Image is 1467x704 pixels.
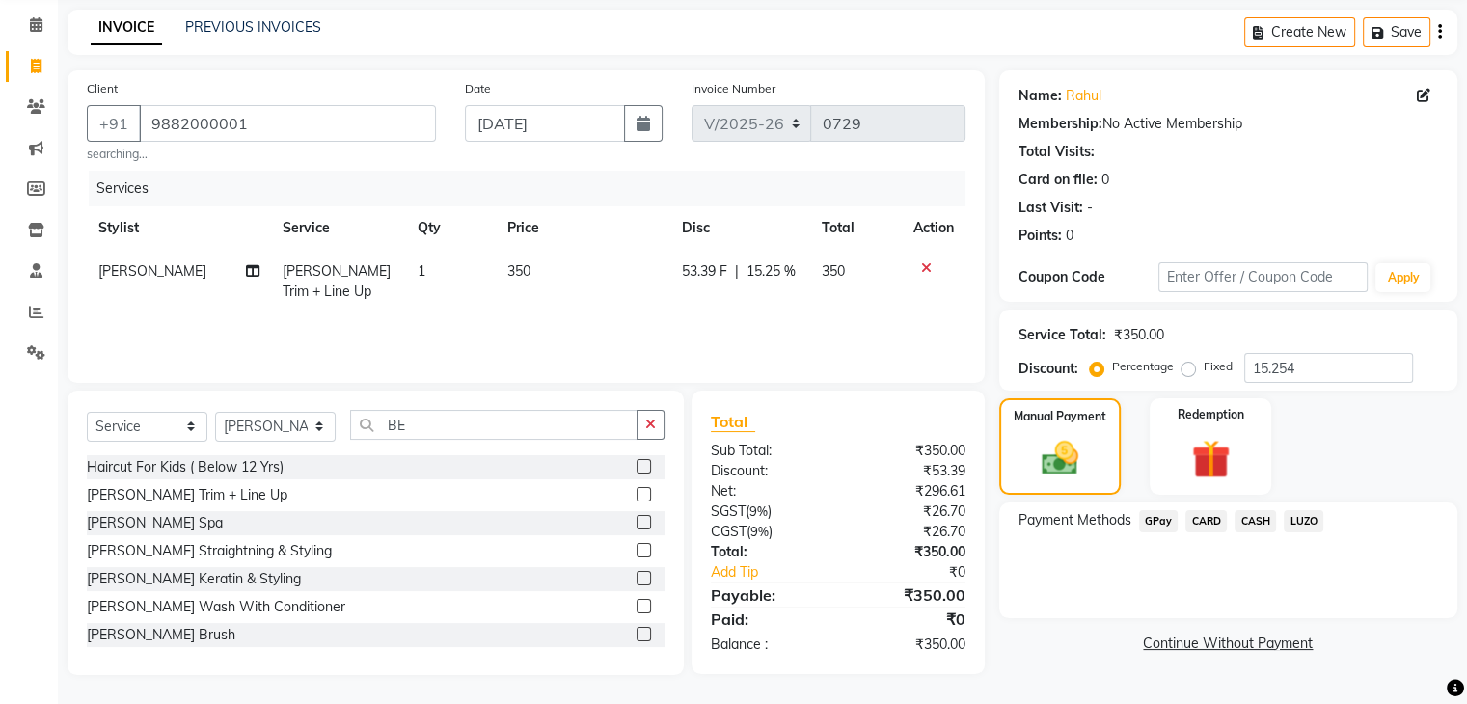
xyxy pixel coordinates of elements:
[902,206,965,250] th: Action
[1087,198,1093,218] div: -
[1019,86,1062,106] div: Name:
[692,80,775,97] label: Invoice Number
[87,541,332,561] div: [PERSON_NAME] Straightning & Styling
[1114,325,1164,345] div: ₹350.00
[1019,267,1158,287] div: Coupon Code
[1019,114,1102,134] div: Membership:
[185,18,321,36] a: PREVIOUS INVOICES
[350,410,638,440] input: Search or Scan
[1066,86,1101,106] a: Rahul
[696,542,838,562] div: Total:
[861,562,979,582] div: ₹0
[87,513,223,533] div: [PERSON_NAME] Spa
[1112,358,1174,375] label: Percentage
[87,597,345,617] div: [PERSON_NAME] Wash With Conditioner
[822,262,845,280] span: 350
[87,206,271,250] th: Stylist
[87,146,436,163] small: searching...
[682,261,727,282] span: 53.39 F
[747,261,796,282] span: 15.25 %
[1030,437,1090,479] img: _cash.svg
[91,11,162,45] a: INVOICE
[1066,226,1073,246] div: 0
[271,206,406,250] th: Service
[749,503,768,519] span: 9%
[838,522,980,542] div: ₹26.70
[696,522,838,542] div: ( )
[696,583,838,607] div: Payable:
[735,261,739,282] span: |
[696,501,838,522] div: ( )
[696,608,838,631] div: Paid:
[711,412,755,432] span: Total
[87,457,284,477] div: Haircut For Kids ( Below 12 Yrs)
[1363,17,1430,47] button: Save
[87,485,287,505] div: [PERSON_NAME] Trim + Line Up
[89,171,980,206] div: Services
[87,569,301,589] div: [PERSON_NAME] Keratin & Styling
[838,608,980,631] div: ₹0
[838,583,980,607] div: ₹350.00
[87,80,118,97] label: Client
[696,461,838,481] div: Discount:
[1019,114,1438,134] div: No Active Membership
[1019,510,1131,530] span: Payment Methods
[1284,510,1323,532] span: LUZO
[1019,198,1083,218] div: Last Visit:
[283,262,391,300] span: [PERSON_NAME] Trim + Line Up
[1019,142,1095,162] div: Total Visits:
[1158,262,1369,292] input: Enter Offer / Coupon Code
[711,502,746,520] span: SGST
[838,461,980,481] div: ₹53.39
[810,206,901,250] th: Total
[1244,17,1355,47] button: Create New
[1139,510,1179,532] span: GPay
[1204,358,1233,375] label: Fixed
[1003,634,1453,654] a: Continue Without Payment
[1019,226,1062,246] div: Points:
[1014,408,1106,425] label: Manual Payment
[838,441,980,461] div: ₹350.00
[670,206,810,250] th: Disc
[465,80,491,97] label: Date
[406,206,496,250] th: Qty
[838,542,980,562] div: ₹350.00
[87,105,141,142] button: +91
[87,625,235,645] div: [PERSON_NAME] Brush
[696,635,838,655] div: Balance :
[1375,263,1430,292] button: Apply
[1019,359,1078,379] div: Discount:
[711,523,747,540] span: CGST
[418,262,425,280] span: 1
[1019,325,1106,345] div: Service Total:
[838,481,980,501] div: ₹296.61
[1180,435,1242,483] img: _gift.svg
[696,441,838,461] div: Sub Total:
[98,262,206,280] span: [PERSON_NAME]
[139,105,436,142] input: Search by Name/Mobile/Email/Code
[696,562,861,582] a: Add Tip
[838,635,980,655] div: ₹350.00
[750,524,769,539] span: 9%
[696,481,838,501] div: Net:
[1101,170,1109,190] div: 0
[1178,406,1244,423] label: Redemption
[1185,510,1227,532] span: CARD
[838,501,980,522] div: ₹26.70
[1235,510,1276,532] span: CASH
[507,262,530,280] span: 350
[1019,170,1098,190] div: Card on file:
[496,206,670,250] th: Price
